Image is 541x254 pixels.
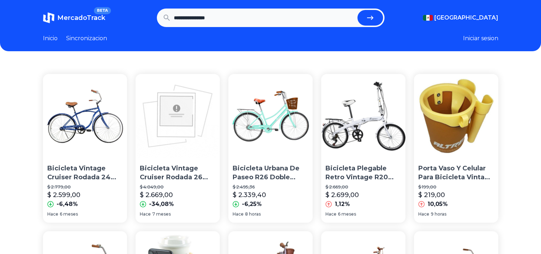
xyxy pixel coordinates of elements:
[66,34,107,43] a: Sincronizacion
[47,190,80,200] p: $ 2.599,00
[242,200,262,208] p: -6,25%
[414,74,498,158] img: Porta Vaso Y Celular Para Bicicleta Vintage Tipo Huffy Café
[325,211,336,217] span: Hace
[418,184,494,190] p: $ 199,00
[321,74,405,223] a: Bicicleta Plegable Retro Vintage R20 Vbrake BlancaBicicleta Plegable Retro Vintage R20 Vbrake Bla...
[423,15,433,21] img: Mexico
[60,211,78,217] span: 6 meses
[57,14,105,22] span: MercadoTrack
[418,211,429,217] span: Hace
[228,74,313,223] a: Bicicleta Urbana De Paseo R26 Doble Freno Vintage CanastillaBicicleta Urbana De Paseo R26 Doble F...
[418,164,494,182] p: Porta Vaso Y Celular Para Bicicleta Vintage Tipo Huffy Café
[321,74,405,158] img: Bicicleta Plegable Retro Vintage R20 Vbrake Blanca
[47,164,123,182] p: Bicicleta Vintage Cruiser Rodada 24 Para Caballero
[140,211,151,217] span: Hace
[140,190,173,200] p: $ 2.669,00
[140,184,216,190] p: $ 4.049,00
[335,200,350,208] p: 1,12%
[418,190,445,200] p: $ 219,00
[57,200,78,208] p: -6,48%
[431,211,446,217] span: 9 horas
[414,74,498,223] a: Porta Vaso Y Celular Para Bicicleta Vintage Tipo Huffy CaféPorta Vaso Y Celular Para Bicicleta Vi...
[325,184,401,190] p: $ 2.669,00
[149,200,174,208] p: -34,08%
[233,184,308,190] p: $ 2.495,36
[43,12,105,23] a: MercadoTrackBETA
[423,14,498,22] button: [GEOGRAPHIC_DATA]
[428,200,448,208] p: 10,05%
[140,164,216,182] p: Bicicleta Vintage Cruiser Rodada 26 Con Canasta Y Timbre
[325,190,359,200] p: $ 2.699,00
[43,74,127,223] a: Bicicleta Vintage Cruiser Rodada 24 Para CaballeroBicicleta Vintage Cruiser Rodada 24 Para Caball...
[463,34,498,43] button: Iniciar sesion
[94,7,111,14] span: BETA
[43,12,54,23] img: MercadoTrack
[325,164,401,182] p: Bicicleta Plegable Retro Vintage R20 Vbrake Blanca
[136,74,220,158] img: Bicicleta Vintage Cruiser Rodada 26 Con Canasta Y Timbre
[338,211,356,217] span: 6 meses
[434,14,498,22] span: [GEOGRAPHIC_DATA]
[245,211,261,217] span: 8 horas
[233,190,266,200] p: $ 2.339,40
[152,211,171,217] span: 7 meses
[47,211,58,217] span: Hace
[43,34,58,43] a: Inicio
[228,74,313,158] img: Bicicleta Urbana De Paseo R26 Doble Freno Vintage Canastilla
[233,211,244,217] span: Hace
[136,74,220,223] a: Bicicleta Vintage Cruiser Rodada 26 Con Canasta Y TimbreBicicleta Vintage Cruiser Rodada 26 Con C...
[233,164,308,182] p: Bicicleta Urbana De Paseo R26 Doble Freno Vintage Canastilla
[43,74,127,158] img: Bicicleta Vintage Cruiser Rodada 24 Para Caballero
[47,184,123,190] p: $ 2.779,00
